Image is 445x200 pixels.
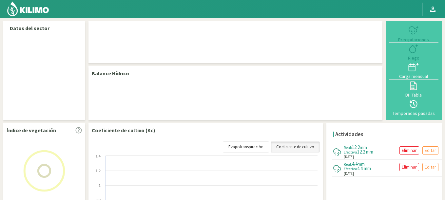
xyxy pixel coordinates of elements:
[389,80,438,98] button: BH Tabla
[357,165,371,172] span: 4.4 mm
[357,149,373,155] span: 12.2 mm
[92,126,155,134] p: Coeficiente de cultivo (Kc)
[344,162,352,167] span: Real:
[271,141,320,153] a: Coeficiente de cultivo
[96,154,101,158] text: 1.4
[391,56,436,60] div: Riego
[335,131,363,137] h4: Actividades
[92,69,129,77] p: Balance Hídrico
[7,1,49,17] img: Kilimo
[99,184,101,188] text: 1
[402,147,417,154] p: Eliminar
[391,74,436,79] div: Carga mensual
[344,154,354,160] span: [DATE]
[358,161,365,167] span: mm
[422,146,438,155] button: Editar
[402,163,417,171] p: Eliminar
[399,146,419,155] button: Eliminar
[391,111,436,116] div: Temporadas pasadas
[425,147,436,154] p: Editar
[389,98,438,117] button: Temporadas pasadas
[344,166,357,171] span: Efectiva
[352,161,358,167] span: 4.4
[10,24,79,32] p: Datos del sector
[389,61,438,80] button: Carga mensual
[344,145,352,150] span: Real:
[425,163,436,171] p: Editar
[360,144,367,150] span: mm
[223,141,269,153] a: Evapotranspiración
[399,163,419,171] button: Eliminar
[391,37,436,42] div: Precipitaciones
[344,171,354,176] span: [DATE]
[389,24,438,43] button: Precipitaciones
[352,144,360,150] span: 12.2
[389,43,438,61] button: Riego
[344,150,357,155] span: Efectiva
[391,93,436,97] div: BH Tabla
[422,163,438,171] button: Editar
[96,169,101,173] text: 1.2
[7,126,56,134] p: Índice de vegetación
